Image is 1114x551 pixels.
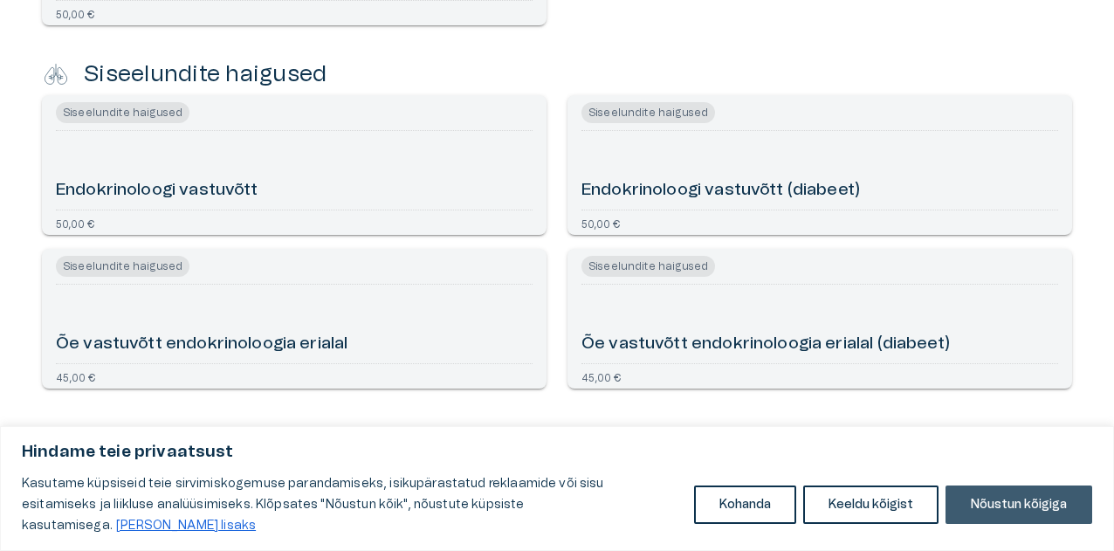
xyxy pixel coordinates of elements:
[56,8,94,18] p: 50,00 €
[84,60,327,88] h4: Siseelundite haigused
[42,249,547,389] a: Navigate to Õe vastuvõtt endokrinoloogia erialal
[694,486,796,524] button: Kohanda
[56,179,258,203] h6: Endokrinoloogi vastuvõtt
[581,333,950,356] h6: Õe vastuvõtt endokrinoloogia erialal (diabeet)
[581,217,620,228] p: 50,00 €
[56,102,189,123] span: Siseelundite haigused
[581,256,715,277] span: Siseelundite haigused
[567,249,1072,389] a: Navigate to Õe vastuvõtt endokrinoloogia erialal (diabeet)
[56,217,94,228] p: 50,00 €
[803,486,939,524] button: Keeldu kõigist
[946,486,1092,524] button: Nõustun kõigiga
[56,371,95,382] p: 45,00 €
[56,333,347,356] h6: Õe vastuvõtt endokrinoloogia erialal
[22,442,1092,463] p: Hindame teie privaatsust
[581,102,715,123] span: Siseelundite haigused
[115,519,257,533] a: Loe lisaks
[42,95,547,235] a: Navigate to Endokrinoloogi vastuvõtt
[22,473,681,536] p: Kasutame küpsiseid teie sirvimiskogemuse parandamiseks, isikupärastatud reklaamide või sisu esita...
[567,95,1072,235] a: Navigate to Endokrinoloogi vastuvõtt (diabeet)
[56,256,189,277] span: Siseelundite haigused
[581,371,621,382] p: 45,00 €
[581,179,860,203] h6: Endokrinoloogi vastuvõtt (diabeet)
